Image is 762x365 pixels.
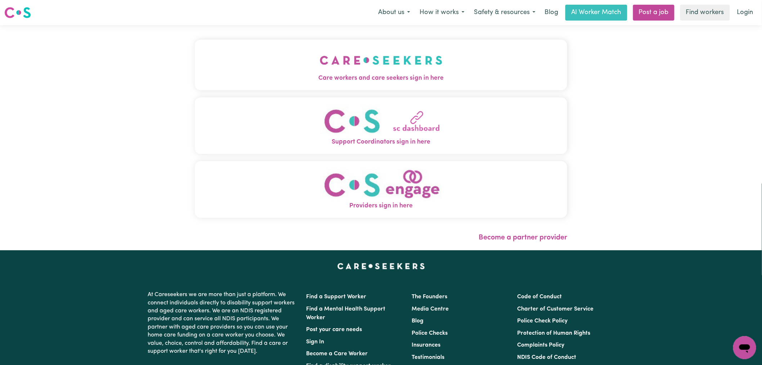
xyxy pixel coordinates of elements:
[306,351,368,357] a: Become a Care Worker
[306,339,324,345] a: Sign In
[373,5,415,20] button: About us
[680,5,730,21] a: Find workers
[195,137,567,147] span: Support Coordinators sign in here
[412,330,448,336] a: Police Checks
[469,5,540,20] button: Safety & resources
[415,5,469,20] button: How it works
[565,5,627,21] a: AI Worker Match
[4,6,31,19] img: Careseekers logo
[4,4,31,21] a: Careseekers logo
[517,342,565,348] a: Complaints Policy
[540,5,562,21] a: Blog
[306,294,366,300] a: Find a Support Worker
[479,234,567,241] a: Become a partner provider
[412,342,440,348] a: Insurances
[733,336,756,359] iframe: Button to launch messaging window
[517,294,562,300] a: Code of Conduct
[412,294,447,300] a: The Founders
[195,97,567,154] button: Support Coordinators sign in here
[195,40,567,90] button: Care workers and care seekers sign in here
[517,306,594,312] a: Charter of Customer Service
[412,306,449,312] a: Media Centre
[412,318,423,324] a: Blog
[148,288,297,358] p: At Careseekers we are more than just a platform. We connect individuals directly to disability su...
[633,5,674,21] a: Post a job
[195,161,567,218] button: Providers sign in here
[306,306,385,321] a: Find a Mental Health Support Worker
[517,355,577,360] a: NDIS Code of Conduct
[733,5,758,21] a: Login
[306,327,362,333] a: Post your care needs
[195,74,567,83] span: Care workers and care seekers sign in here
[517,330,591,336] a: Protection of Human Rights
[517,318,568,324] a: Police Check Policy
[337,263,425,269] a: Careseekers home page
[412,355,444,360] a: Testimonials
[195,201,567,211] span: Providers sign in here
